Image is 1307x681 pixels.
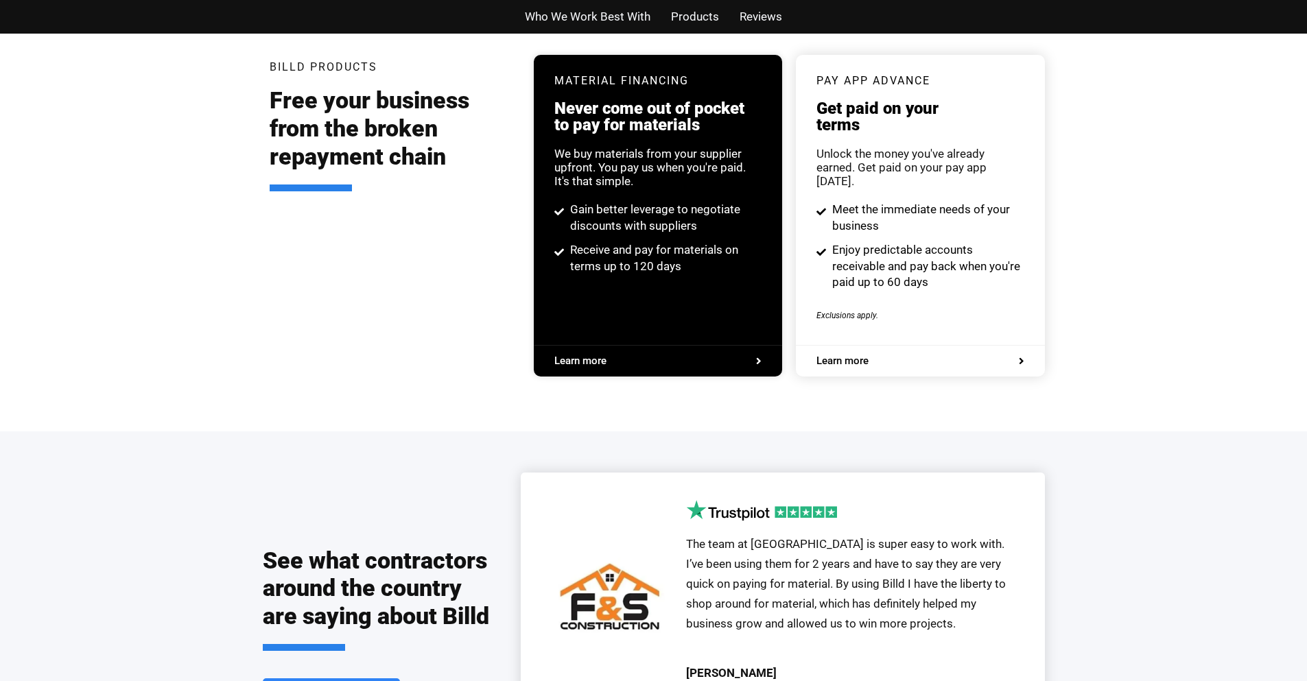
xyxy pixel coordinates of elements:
span: The team at [GEOGRAPHIC_DATA] is super easy to work with. I’ve been using them for 2 years and ha... [686,537,1006,630]
a: Who We Work Best With [525,7,650,27]
h3: Material Financing [554,75,762,86]
span: Gain better leverage to negotiate discounts with suppliers [567,202,762,235]
a: Learn more [816,356,1024,366]
h3: pay app advance [816,75,1024,86]
div: Unlock the money you've already earned. Get paid on your pay app [DATE]. [816,147,1024,188]
div: We buy materials from your supplier upfront. You pay us when you're paid. It's that simple. [554,147,762,188]
span: Enjoy predictable accounts receivable and pay back when you're paid up to 60 days [829,242,1024,291]
span: Learn more [554,356,607,366]
span: Learn more [816,356,869,366]
div: [PERSON_NAME] [686,667,777,679]
a: Products [671,7,719,27]
h2: Free your business from the broken repayment chain [270,86,514,191]
span: Receive and pay for materials on terms up to 120 days [567,242,762,275]
span: Meet the immediate needs of your business [829,202,1024,235]
h3: Get paid on your terms [816,100,1024,133]
h3: Billd Products [270,62,377,73]
a: Reviews [740,7,782,27]
h3: Never come out of pocket to pay for materials [554,100,762,133]
h2: See what contractors around the country are saying about Billd [263,547,493,651]
a: Learn more [554,356,762,366]
span: Exclusions apply. [816,311,878,320]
